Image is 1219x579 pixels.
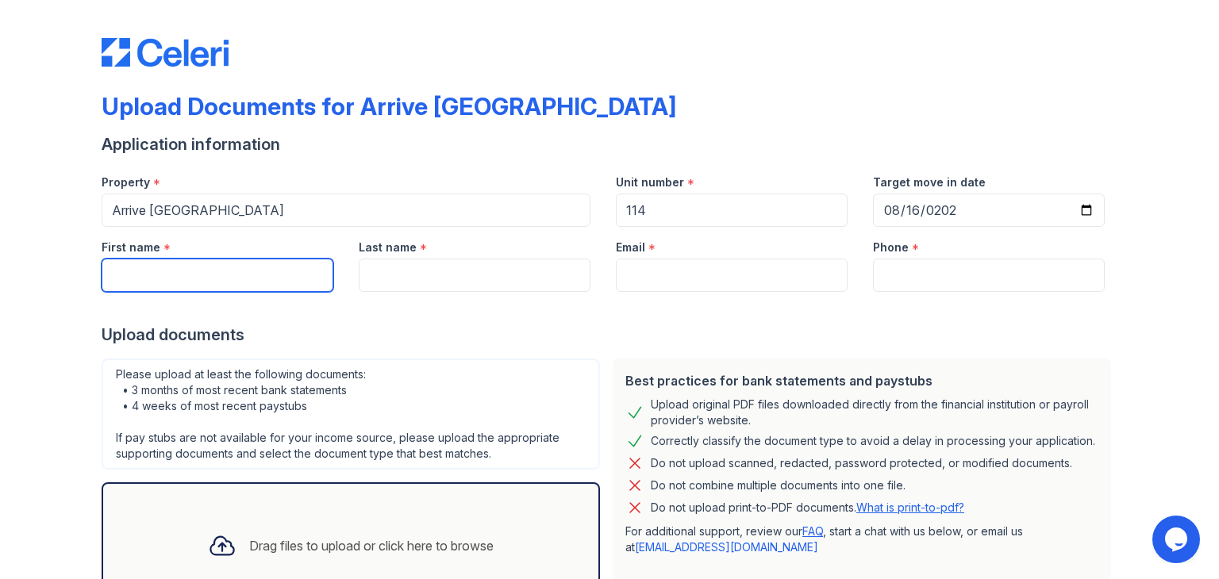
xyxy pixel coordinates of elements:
div: Application information [102,133,1117,155]
a: FAQ [802,524,823,538]
div: Best practices for bank statements and paystubs [625,371,1098,390]
label: Target move in date [873,174,986,190]
div: Drag files to upload or click here to browse [249,536,494,555]
label: Unit number [616,174,684,190]
div: Do not upload scanned, redacted, password protected, or modified documents. [651,454,1072,473]
img: CE_Logo_Blue-a8612792a0a2168367f1c8372b55b34899dd931a85d93a1a3d3e32e68fde9ad4.png [102,38,229,67]
div: Correctly classify the document type to avoid a delay in processing your application. [651,431,1095,451]
div: Do not combine multiple documents into one file. [651,476,906,495]
label: Last name [359,240,417,255]
div: Upload original PDF files downloaded directly from the financial institution or payroll provider’... [651,397,1098,428]
a: [EMAIL_ADDRESS][DOMAIN_NAME] [635,540,818,554]
label: Phone [873,240,909,255]
label: First name [102,240,160,255]
div: Please upload at least the following documents: • 3 months of most recent bank statements • 4 wee... [102,359,600,470]
a: What is print-to-pdf? [856,500,964,514]
p: Do not upload print-to-PDF documents. [651,500,964,516]
iframe: chat widget [1152,516,1203,563]
p: For additional support, review our , start a chat with us below, or email us at [625,523,1098,555]
div: Upload documents [102,324,1117,346]
label: Email [616,240,645,255]
label: Property [102,174,150,190]
div: Upload Documents for Arrive [GEOGRAPHIC_DATA] [102,92,676,121]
